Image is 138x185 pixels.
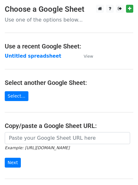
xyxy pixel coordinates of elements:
[5,132,130,144] input: Paste your Google Sheet URL here
[5,91,28,101] a: Select...
[5,42,133,50] h4: Use a recent Google Sheet:
[5,5,133,14] h3: Choose a Google Sheet
[5,158,21,168] input: Next
[5,53,61,59] a: Untitled spreadsheet
[5,16,133,23] p: Use one of the options below...
[5,122,133,130] h4: Copy/paste a Google Sheet URL:
[84,54,93,59] small: View
[5,79,133,86] h4: Select another Google Sheet:
[5,145,69,150] small: Example: [URL][DOMAIN_NAME]
[77,53,93,59] a: View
